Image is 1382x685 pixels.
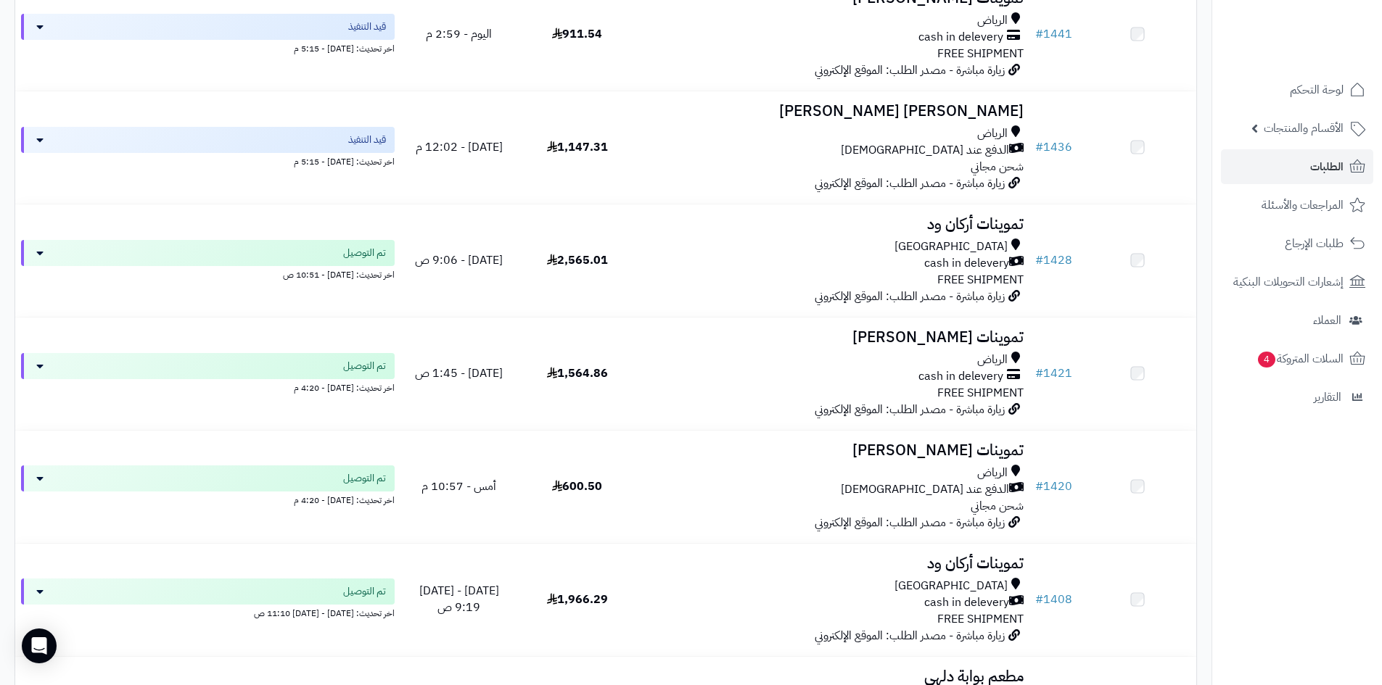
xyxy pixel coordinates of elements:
[552,478,602,495] span: 600.50
[642,555,1024,572] h3: تموينات أركان ود
[841,142,1009,159] span: الدفع عند [DEMOGRAPHIC_DATA]
[1233,272,1344,292] span: إشعارات التحويلات البنكية
[815,62,1005,79] span: زيارة مباشرة - مصدر الطلب: الموقع الإلكتروني
[1221,341,1373,376] a: السلات المتروكة4
[1035,591,1043,608] span: #
[416,138,503,156] span: [DATE] - 12:02 م
[815,288,1005,305] span: زيارة مباشرة - مصدر الطلب: الموقع الإلكتروني
[1221,188,1373,223] a: المراجعات والأسئلة
[642,668,1024,685] h3: مطعم بوابة دلهي
[1221,265,1373,299] a: إشعارات التحويلات البنكية
[1313,310,1341,331] span: العملاء
[1035,365,1043,382] span: #
[547,365,608,382] span: 1,564.86
[918,29,1003,46] span: cash in delevery
[547,252,608,269] span: 2,565.01
[937,271,1024,288] span: FREE SHIPMENT
[1285,233,1344,254] span: طلبات الإرجاع
[1262,195,1344,215] span: المراجعات والأسئلة
[1221,303,1373,338] a: العملاء
[343,471,386,486] span: تم التوصيل
[419,582,499,616] span: [DATE] - [DATE] 9:19 ص
[421,478,496,495] span: أمس - 10:57 م
[937,610,1024,628] span: FREE SHIPMENT
[841,481,1009,498] span: الدفع عند [DEMOGRAPHIC_DATA]
[815,514,1005,531] span: زيارة مباشرة - مصدر الطلب: الموقع الإلكتروني
[1035,138,1072,156] a: #1436
[21,379,395,394] div: اخر تحديث: [DATE] - 4:20 م
[1035,365,1072,382] a: #1421
[343,584,386,599] span: تم التوصيل
[971,497,1024,515] span: شحن مجاني
[552,25,602,43] span: 911.54
[1310,157,1344,177] span: الطلبات
[977,12,1008,29] span: الرياض
[426,25,492,43] span: اليوم - 2:59 م
[547,138,608,156] span: 1,147.31
[1314,387,1341,407] span: التقارير
[894,238,1008,255] span: [GEOGRAPHIC_DATA]
[1221,380,1373,415] a: التقارير
[547,591,608,608] span: 1,966.29
[642,442,1024,459] h3: تموينات [PERSON_NAME]
[1221,72,1373,107] a: لوحة التحكم
[21,266,395,281] div: اخر تحديث: [DATE] - 10:51 ص
[21,491,395,507] div: اخر تحديث: [DATE] - 4:20 م
[815,627,1005,644] span: زيارة مباشرة - مصدر الطلب: الموقع الإلكتروني
[815,175,1005,192] span: زيارة مباشرة - مصدر الطلب: الموقع الإلكتروني
[343,359,386,373] span: تم التوصيل
[1258,352,1275,368] span: 4
[937,45,1024,62] span: FREE SHIPMENT
[1256,349,1344,369] span: السلات المتروكة
[1035,25,1043,43] span: #
[924,255,1009,272] span: cash in delevery
[977,465,1008,481] span: الرياض
[1221,149,1373,184] a: الطلبات
[1221,226,1373,261] a: طلبات الإرجاع
[21,605,395,620] div: اخر تحديث: [DATE] - [DATE] 11:10 ص
[918,368,1003,385] span: cash in delevery
[924,594,1009,611] span: cash in delevery
[348,133,386,147] span: قيد التنفيذ
[937,384,1024,402] span: FREE SHIPMENT
[1283,41,1368,71] img: logo-2.png
[1035,478,1043,495] span: #
[1264,118,1344,138] span: الأقسام والمنتجات
[22,628,57,663] div: Open Intercom Messenger
[1035,25,1072,43] a: #1441
[1035,138,1043,156] span: #
[21,40,395,55] div: اخر تحديث: [DATE] - 5:15 م
[1035,478,1072,495] a: #1420
[894,578,1008,594] span: [GEOGRAPHIC_DATA]
[1035,252,1072,269] a: #1428
[415,252,503,269] span: [DATE] - 9:06 ص
[977,125,1008,142] span: الرياض
[1035,591,1072,608] a: #1408
[1290,80,1344,100] span: لوحة التحكم
[815,401,1005,418] span: زيارة مباشرة - مصدر الطلب: الموقع الإلكتروني
[1035,252,1043,269] span: #
[415,365,503,382] span: [DATE] - 1:45 ص
[642,329,1024,346] h3: تموينات [PERSON_NAME]
[343,246,386,260] span: تم التوصيل
[977,352,1008,368] span: الرياض
[642,216,1024,233] h3: تموينات أركان ود
[971,158,1024,175] span: شحن مجاني
[21,153,395,168] div: اخر تحديث: [DATE] - 5:15 م
[348,20,386,34] span: قيد التنفيذ
[642,103,1024,120] h3: [PERSON_NAME] [PERSON_NAME]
